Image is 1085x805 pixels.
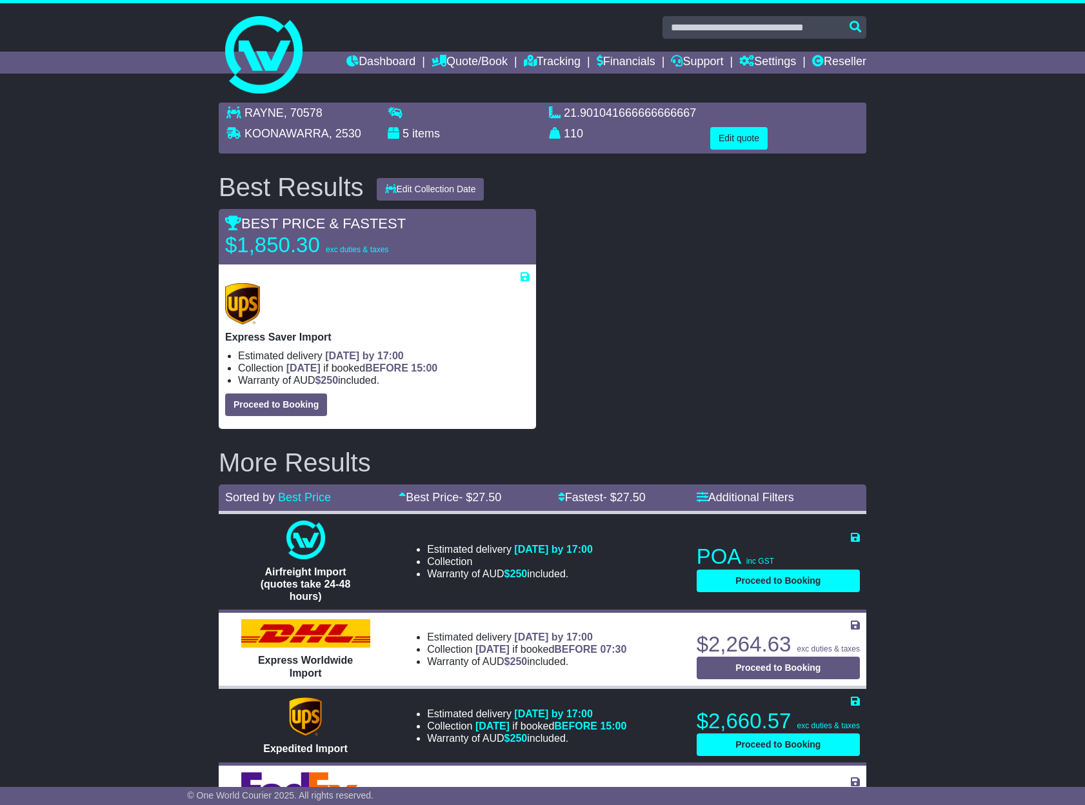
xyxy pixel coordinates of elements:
[554,644,597,655] span: BEFORE
[504,733,528,744] span: $
[697,631,860,657] p: $2,264.63
[238,374,530,386] li: Warranty of AUD included.
[475,644,626,655] span: if booked
[321,375,338,386] span: 250
[432,52,508,74] a: Quote/Book
[671,52,723,74] a: Support
[514,631,593,642] span: [DATE] by 17:00
[427,655,626,668] li: Warranty of AUD included.
[289,697,321,736] img: UPS (new): Expedited Import
[325,350,404,361] span: [DATE] by 17:00
[510,656,528,667] span: 250
[564,127,583,140] span: 110
[427,643,626,655] li: Collection
[514,544,593,555] span: [DATE] by 17:00
[558,491,646,504] a: Fastest- $27.50
[475,644,510,655] span: [DATE]
[258,655,353,678] span: Express Worldwide Import
[261,566,351,602] span: Airfreight Import (quotes take 24-48 hours)
[697,491,794,504] a: Additional Filters
[219,448,866,477] h2: More Results
[403,127,409,140] span: 5
[315,375,338,386] span: $
[427,732,626,744] li: Warranty of AUD included.
[504,568,528,579] span: $
[697,733,860,756] button: Proceed to Booking
[475,721,626,731] span: if booked
[597,52,655,74] a: Financials
[225,393,327,416] button: Proceed to Booking
[427,543,593,555] li: Estimated delivery
[225,283,260,324] img: UPS (new): Express Saver Import
[475,721,510,731] span: [DATE]
[510,568,528,579] span: 250
[411,363,437,373] span: 15:00
[617,491,646,504] span: 27.50
[603,491,646,504] span: - $
[346,52,415,74] a: Dashboard
[241,619,370,648] img: DHL: Express Worldwide Import
[326,245,388,254] span: exc duties & taxes
[812,52,866,74] a: Reseller
[739,52,796,74] a: Settings
[510,733,528,744] span: 250
[244,127,329,140] span: KOONAWARRA
[427,555,593,568] li: Collection
[710,127,768,150] button: Edit quote
[797,721,860,730] span: exc duties & taxes
[238,350,530,362] li: Estimated delivery
[427,631,626,643] li: Estimated delivery
[365,363,408,373] span: BEFORE
[286,521,325,559] img: One World Courier: Airfreight Import (quotes take 24-48 hours)
[412,127,440,140] span: items
[212,173,370,201] div: Best Results
[329,127,361,140] span: , 2530
[697,708,860,734] p: $2,660.57
[697,544,860,570] p: POA
[600,721,626,731] span: 15:00
[278,491,331,504] a: Best Price
[697,570,860,592] button: Proceed to Booking
[225,215,406,232] span: BEST PRICE & FASTEST
[554,721,597,731] span: BEFORE
[377,178,484,201] button: Edit Collection Date
[427,708,626,720] li: Estimated delivery
[225,491,275,504] span: Sorted by
[746,557,774,566] span: inc GST
[524,52,581,74] a: Tracking
[797,644,860,653] span: exc duties & taxes
[427,720,626,732] li: Collection
[399,491,501,504] a: Best Price- $27.50
[286,363,437,373] span: if booked
[225,232,388,258] p: $1,850.30
[504,656,528,667] span: $
[284,106,323,119] span: , 70578
[187,790,373,800] span: © One World Courier 2025. All rights reserved.
[472,491,501,504] span: 27.50
[238,362,530,374] li: Collection
[244,106,284,119] span: RAYNE
[286,363,321,373] span: [DATE]
[514,708,593,719] span: [DATE] by 17:00
[225,331,530,343] p: Express Saver Import
[600,644,626,655] span: 07:30
[263,743,348,754] span: Expedited Import
[459,491,501,504] span: - $
[427,568,593,580] li: Warranty of AUD included.
[697,657,860,679] button: Proceed to Booking
[564,106,696,119] span: 21.901041666666666667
